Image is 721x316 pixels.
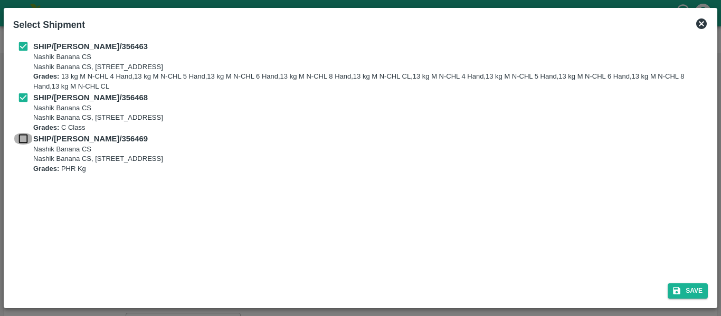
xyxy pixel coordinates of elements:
[33,103,163,113] p: Nashik Banana CS
[33,42,148,51] b: SHIP/[PERSON_NAME]/356463
[33,113,163,123] p: Nashik Banana CS, [STREET_ADDRESS]
[33,165,59,173] b: Grades:
[13,20,85,30] b: Select Shipment
[33,145,163,155] p: Nashik Banana CS
[33,123,59,131] b: Grades:
[33,72,708,91] p: 13 kg M N-CHL 4 Hand,13 kg M N-CHL 5 Hand,13 kg M N-CHL 6 Hand,13 kg M N-CHL 8 Hand,13 kg M N-CHL...
[668,283,708,299] button: Save
[33,93,148,102] b: SHIP/[PERSON_NAME]/356468
[33,135,148,143] b: SHIP/[PERSON_NAME]/356469
[33,164,163,174] p: PHR Kg
[33,123,163,133] p: C Class
[33,154,163,164] p: Nashik Banana CS, [STREET_ADDRESS]
[33,52,708,62] p: Nashik Banana CS
[33,72,59,80] b: Grades:
[33,62,708,72] p: Nashik Banana CS, [STREET_ADDRESS]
